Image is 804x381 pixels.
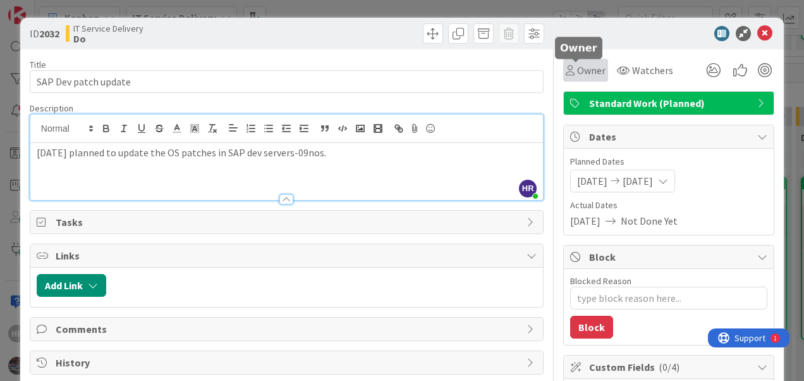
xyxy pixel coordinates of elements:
[577,63,606,78] span: Owner
[570,213,600,228] span: [DATE]
[56,215,520,230] span: Tasks
[570,275,631,287] label: Blocked Reason
[56,248,520,263] span: Links
[30,26,59,41] span: ID
[659,361,679,373] span: ( 0/4 )
[73,23,143,34] span: IT Service Delivery
[56,355,520,370] span: History
[621,213,678,228] span: Not Done Yet
[30,103,73,114] span: Description
[570,199,767,212] span: Actual Dates
[589,249,751,265] span: Block
[632,63,673,78] span: Watchers
[66,5,69,15] div: 1
[30,59,46,70] label: Title
[589,129,751,144] span: Dates
[570,316,613,339] button: Block
[560,42,597,54] h5: Owner
[37,146,537,160] p: [DATE] planned to update the OS patches in SAP dev servers-09nos.
[73,34,143,44] b: Do
[589,96,751,111] span: Standard Work (Planned)
[27,2,58,17] span: Support
[519,180,537,197] span: HR
[30,70,544,93] input: type card name here...
[56,322,520,337] span: Comments
[577,173,607,189] span: [DATE]
[623,173,653,189] span: [DATE]
[39,27,59,40] b: 2032
[570,155,767,168] span: Planned Dates
[589,359,751,375] span: Custom Fields
[37,274,106,297] button: Add Link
